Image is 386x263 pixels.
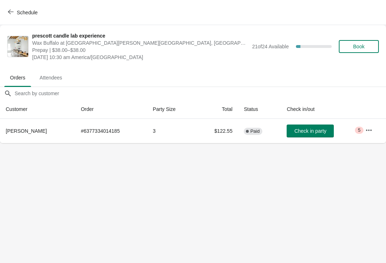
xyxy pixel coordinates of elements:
[32,32,248,39] span: prescott candle lab experience
[287,125,334,137] button: Check in party
[4,71,31,84] span: Orders
[17,10,38,15] span: Schedule
[32,54,248,61] span: [DATE] 10:30 am America/[GEOGRAPHIC_DATA]
[34,71,68,84] span: Attendees
[295,128,326,134] span: Check in party
[8,36,28,57] img: prescott candle lab experience
[32,47,248,54] span: Prepay | $38.00–$38.00
[196,119,238,143] td: $122.55
[147,100,196,119] th: Party Size
[250,128,259,134] span: Paid
[32,39,248,47] span: Wax Buffalo at [GEOGRAPHIC_DATA][PERSON_NAME][GEOGRAPHIC_DATA], [GEOGRAPHIC_DATA], [GEOGRAPHIC_DA...
[252,44,289,49] span: 21 of 24 Available
[147,119,196,143] td: 3
[75,100,147,119] th: Order
[353,44,365,49] span: Book
[4,6,43,19] button: Schedule
[14,87,386,100] input: Search by customer
[358,127,360,133] span: 5
[6,128,47,134] span: [PERSON_NAME]
[196,100,238,119] th: Total
[238,100,281,119] th: Status
[281,100,359,119] th: Check in/out
[75,119,147,143] td: # 6377334014185
[339,40,379,53] button: Book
